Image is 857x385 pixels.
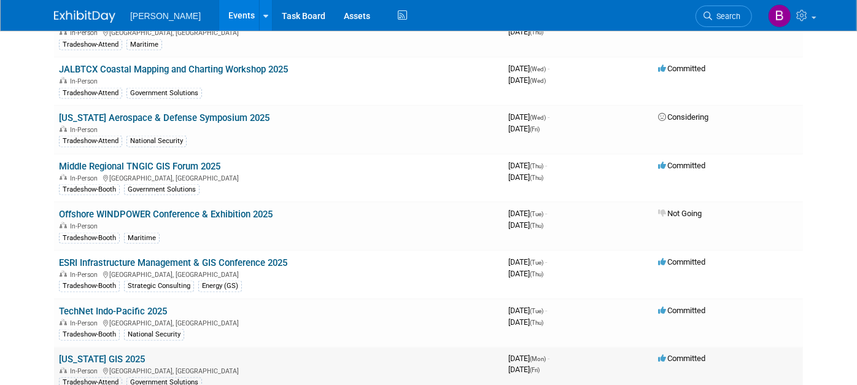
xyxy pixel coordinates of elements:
[530,271,543,278] span: (Thu)
[126,88,202,99] div: Government Solutions
[59,39,122,50] div: Tradeshow-Attend
[508,76,546,85] span: [DATE]
[70,77,101,85] span: In-Person
[60,271,67,277] img: In-Person Event
[530,356,546,363] span: (Mon)
[59,306,167,317] a: TechNet Indo-Pacific 2025
[124,329,184,340] div: National Security
[545,161,547,170] span: -
[198,281,242,292] div: Energy (GS)
[70,271,101,279] span: In-Person
[59,27,498,37] div: [GEOGRAPHIC_DATA], [GEOGRAPHIC_DATA]
[59,88,122,99] div: Tradeshow-Attend
[508,64,549,73] span: [DATE]
[530,259,543,266] span: (Tue)
[508,27,543,36] span: [DATE]
[59,269,498,279] div: [GEOGRAPHIC_DATA], [GEOGRAPHIC_DATA]
[130,11,201,21] span: [PERSON_NAME]
[60,174,67,181] img: In-Person Event
[530,367,540,374] span: (Fri)
[60,222,67,228] img: In-Person Event
[508,161,547,170] span: [DATE]
[70,222,101,230] span: In-Person
[59,209,273,220] a: Offshore WINDPOWER Conference & Exhibition 2025
[696,6,752,27] a: Search
[530,77,546,84] span: (Wed)
[59,317,498,327] div: [GEOGRAPHIC_DATA], [GEOGRAPHIC_DATA]
[712,12,740,21] span: Search
[658,161,705,170] span: Committed
[59,354,145,365] a: [US_STATE] GIS 2025
[59,233,120,244] div: Tradeshow-Booth
[548,354,549,364] span: -
[658,112,708,122] span: Considering
[126,136,187,147] div: National Security
[59,173,498,182] div: [GEOGRAPHIC_DATA], [GEOGRAPHIC_DATA]
[60,126,67,132] img: In-Person Event
[530,163,543,169] span: (Thu)
[70,319,101,327] span: In-Person
[70,174,101,182] span: In-Person
[658,306,705,315] span: Committed
[508,173,543,182] span: [DATE]
[60,368,67,374] img: In-Person Event
[124,184,200,195] div: Government Solutions
[658,354,705,364] span: Committed
[124,281,194,292] div: Strategic Consulting
[530,66,546,72] span: (Wed)
[508,317,543,327] span: [DATE]
[545,257,547,266] span: -
[508,209,547,218] span: [DATE]
[59,64,288,75] a: JALBTCX Coastal Mapping and Charting Workshop 2025
[59,366,498,376] div: [GEOGRAPHIC_DATA], [GEOGRAPHIC_DATA]
[508,124,540,133] span: [DATE]
[508,354,549,364] span: [DATE]
[548,112,549,122] span: -
[530,308,543,314] span: (Tue)
[59,161,220,172] a: Middle Regional TNGIC GIS Forum 2025
[124,233,160,244] div: Maritime
[59,136,122,147] div: Tradeshow-Attend
[548,64,549,73] span: -
[508,365,540,375] span: [DATE]
[59,184,120,195] div: Tradeshow-Booth
[545,209,547,218] span: -
[60,319,67,325] img: In-Person Event
[658,64,705,73] span: Committed
[126,39,162,50] div: Maritime
[508,112,549,122] span: [DATE]
[530,174,543,181] span: (Thu)
[545,306,547,315] span: -
[658,209,702,218] span: Not Going
[530,211,543,217] span: (Tue)
[59,112,270,123] a: [US_STATE] Aerospace & Defense Symposium 2025
[70,126,101,134] span: In-Person
[508,306,547,315] span: [DATE]
[59,257,287,268] a: ESRI Infrastructure Management & GIS Conference 2025
[60,77,67,84] img: In-Person Event
[530,114,546,121] span: (Wed)
[530,29,543,36] span: (Thu)
[530,126,540,133] span: (Fri)
[54,10,115,23] img: ExhibitDay
[658,257,705,266] span: Committed
[530,222,543,229] span: (Thu)
[768,4,791,28] img: Buse Onen
[508,269,543,278] span: [DATE]
[70,29,101,37] span: In-Person
[530,319,543,326] span: (Thu)
[59,281,120,292] div: Tradeshow-Booth
[70,368,101,376] span: In-Person
[508,220,543,230] span: [DATE]
[59,329,120,340] div: Tradeshow-Booth
[508,257,547,266] span: [DATE]
[60,29,67,35] img: In-Person Event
